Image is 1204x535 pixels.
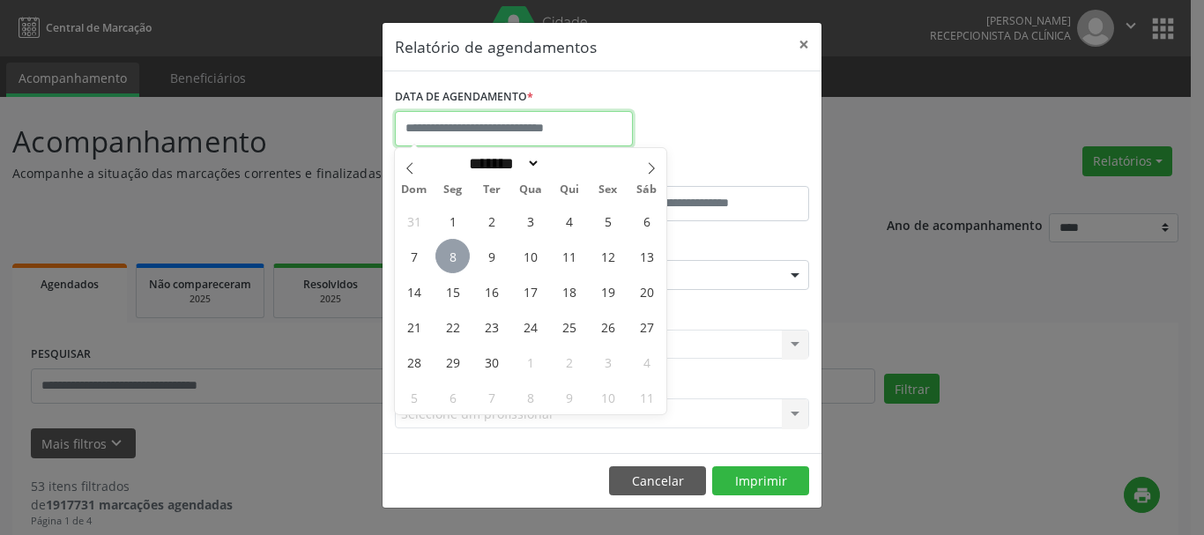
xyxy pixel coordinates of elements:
[589,184,628,196] span: Sex
[474,274,509,308] span: Setembro 16, 2025
[474,204,509,238] span: Setembro 2, 2025
[435,345,470,379] span: Setembro 29, 2025
[591,204,625,238] span: Setembro 5, 2025
[513,345,547,379] span: Outubro 1, 2025
[552,345,586,379] span: Outubro 2, 2025
[591,309,625,344] span: Setembro 26, 2025
[629,239,664,273] span: Setembro 13, 2025
[395,35,597,58] h5: Relatório de agendamentos
[628,184,666,196] span: Sáb
[591,239,625,273] span: Setembro 12, 2025
[474,309,509,344] span: Setembro 23, 2025
[513,274,547,308] span: Setembro 17, 2025
[474,380,509,414] span: Outubro 7, 2025
[629,274,664,308] span: Setembro 20, 2025
[435,239,470,273] span: Setembro 8, 2025
[552,274,586,308] span: Setembro 18, 2025
[540,154,598,173] input: Year
[397,274,431,308] span: Setembro 14, 2025
[629,204,664,238] span: Setembro 6, 2025
[435,204,470,238] span: Setembro 1, 2025
[786,23,821,66] button: Close
[513,309,547,344] span: Setembro 24, 2025
[395,84,533,111] label: DATA DE AGENDAMENTO
[395,184,434,196] span: Dom
[591,345,625,379] span: Outubro 3, 2025
[552,239,586,273] span: Setembro 11, 2025
[591,274,625,308] span: Setembro 19, 2025
[474,239,509,273] span: Setembro 9, 2025
[474,345,509,379] span: Setembro 30, 2025
[591,380,625,414] span: Outubro 10, 2025
[552,204,586,238] span: Setembro 4, 2025
[435,309,470,344] span: Setembro 22, 2025
[552,380,586,414] span: Outubro 9, 2025
[397,204,431,238] span: Agosto 31, 2025
[397,380,431,414] span: Outubro 5, 2025
[397,345,431,379] span: Setembro 28, 2025
[606,159,809,186] label: ATÉ
[397,309,431,344] span: Setembro 21, 2025
[472,184,511,196] span: Ter
[629,380,664,414] span: Outubro 11, 2025
[513,239,547,273] span: Setembro 10, 2025
[435,274,470,308] span: Setembro 15, 2025
[629,309,664,344] span: Setembro 27, 2025
[513,204,547,238] span: Setembro 3, 2025
[513,380,547,414] span: Outubro 8, 2025
[397,239,431,273] span: Setembro 7, 2025
[552,309,586,344] span: Setembro 25, 2025
[609,466,706,496] button: Cancelar
[550,184,589,196] span: Qui
[712,466,809,496] button: Imprimir
[463,154,540,173] select: Month
[434,184,472,196] span: Seg
[435,380,470,414] span: Outubro 6, 2025
[629,345,664,379] span: Outubro 4, 2025
[511,184,550,196] span: Qua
